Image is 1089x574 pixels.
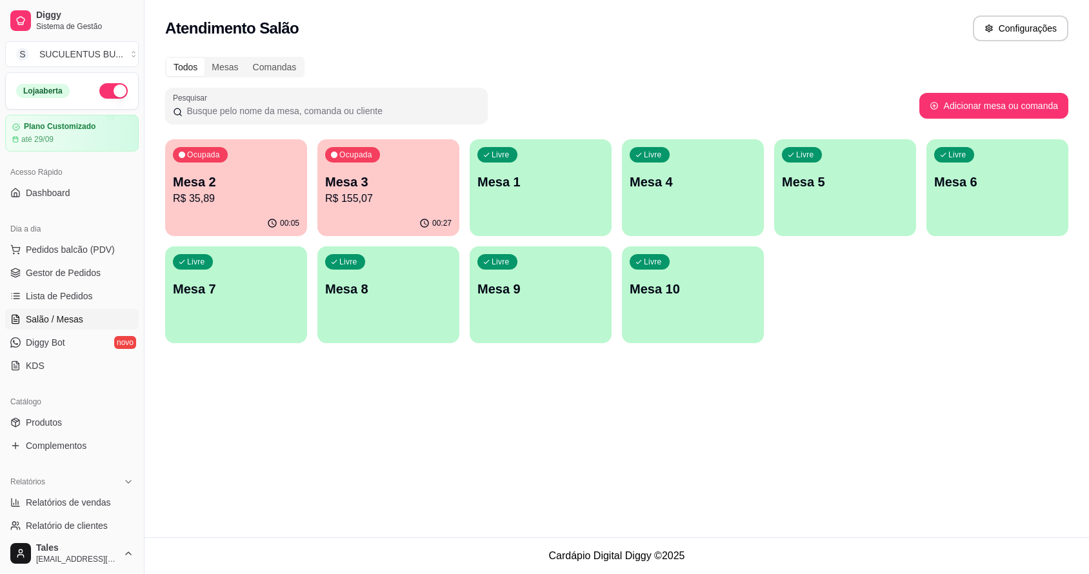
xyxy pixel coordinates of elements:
a: Produtos [5,412,139,433]
button: LivreMesa 4 [622,139,764,236]
span: Produtos [26,416,62,429]
p: Mesa 4 [630,173,756,191]
button: OcupadaMesa 2R$ 35,8900:05 [165,139,307,236]
button: Configurações [973,15,1068,41]
article: Plano Customizado [24,122,95,132]
p: Ocupada [339,150,372,160]
span: S [16,48,29,61]
span: Tales [36,542,118,554]
button: OcupadaMesa 3R$ 155,0700:27 [317,139,459,236]
p: R$ 155,07 [325,191,452,206]
span: Gestor de Pedidos [26,266,101,279]
p: Livre [644,257,662,267]
button: Pedidos balcão (PDV) [5,239,139,260]
div: Loja aberta [16,84,70,98]
span: Salão / Mesas [26,313,83,326]
p: 00:27 [432,218,452,228]
p: Mesa 1 [477,173,604,191]
p: Livre [796,150,814,160]
p: Livre [644,150,662,160]
a: Relatório de clientes [5,515,139,536]
button: Alterar Status [99,83,128,99]
span: Dashboard [26,186,70,199]
p: Mesa 8 [325,280,452,298]
p: Mesa 10 [630,280,756,298]
p: Livre [187,257,205,267]
footer: Cardápio Digital Diggy © 2025 [145,537,1089,574]
button: Select a team [5,41,139,67]
p: Livre [492,257,510,267]
article: até 29/09 [21,134,54,144]
label: Pesquisar [173,92,212,103]
div: Catálogo [5,391,139,412]
p: Mesa 6 [934,173,1061,191]
p: Mesa 2 [173,173,299,191]
span: Diggy [36,10,134,21]
p: R$ 35,89 [173,191,299,206]
span: Relatórios de vendas [26,496,111,509]
a: KDS [5,355,139,376]
button: LivreMesa 8 [317,246,459,343]
p: Livre [492,150,510,160]
span: Lista de Pedidos [26,290,93,302]
span: Relatórios [10,477,45,487]
a: Diggy Botnovo [5,332,139,353]
p: Livre [948,150,966,160]
div: Comandas [246,58,304,76]
a: Relatórios de vendas [5,492,139,513]
button: LivreMesa 6 [926,139,1068,236]
button: LivreMesa 9 [470,246,612,343]
span: Pedidos balcão (PDV) [26,243,115,256]
div: Acesso Rápido [5,162,139,183]
a: Dashboard [5,183,139,203]
div: Dia a dia [5,219,139,239]
div: Mesas [205,58,245,76]
span: Sistema de Gestão [36,21,134,32]
a: Salão / Mesas [5,309,139,330]
span: Diggy Bot [26,336,65,349]
span: [EMAIL_ADDRESS][DOMAIN_NAME] [36,554,118,564]
div: SUCULENTUS BU ... [39,48,123,61]
p: Mesa 3 [325,173,452,191]
input: Pesquisar [183,104,480,117]
span: Complementos [26,439,86,452]
a: Plano Customizadoaté 29/09 [5,115,139,152]
span: Relatório de clientes [26,519,108,532]
button: LivreMesa 7 [165,246,307,343]
a: DiggySistema de Gestão [5,5,139,36]
h2: Atendimento Salão [165,18,299,39]
p: Mesa 5 [782,173,908,191]
a: Gestor de Pedidos [5,262,139,283]
a: Lista de Pedidos [5,286,139,306]
a: Complementos [5,435,139,456]
p: Mesa 9 [477,280,604,298]
button: Tales[EMAIL_ADDRESS][DOMAIN_NAME] [5,538,139,569]
button: Adicionar mesa ou comanda [919,93,1068,119]
button: LivreMesa 5 [774,139,916,236]
p: Livre [339,257,357,267]
button: LivreMesa 1 [470,139,612,236]
div: Todos [166,58,205,76]
p: Ocupada [187,150,220,160]
p: Mesa 7 [173,280,299,298]
span: KDS [26,359,45,372]
p: 00:05 [280,218,299,228]
button: LivreMesa 10 [622,246,764,343]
